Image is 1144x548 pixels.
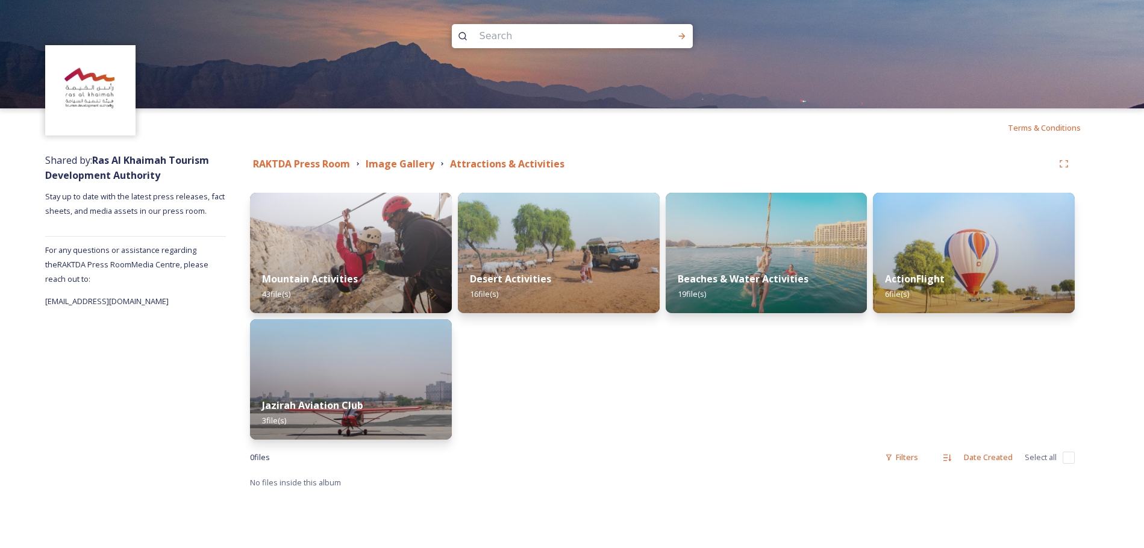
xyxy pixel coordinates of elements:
strong: ActionFlight [885,272,945,285]
strong: Beaches & Water Activities [678,272,808,285]
strong: Ras Al Khaimah Tourism Development Authority [45,154,209,182]
span: 43 file(s) [262,288,290,299]
strong: Mountain Activities [262,272,358,285]
span: 0 file s [250,452,270,463]
input: Search [474,23,639,49]
strong: Image Gallery [366,157,434,170]
span: 3 file(s) [262,415,286,426]
span: Terms & Conditions [1008,122,1081,133]
img: 6b2c4cc9-34ae-45d0-992d-9f5eeab804f7.jpg [250,193,452,313]
img: af447912-c027-4d5b-93a6-bb01121715f7.jpg [873,193,1075,313]
span: Stay up to date with the latest press releases, fact sheets, and media assets in our press room. [45,191,227,216]
strong: Desert Activities [470,272,551,285]
span: 6 file(s) [885,288,909,299]
span: 19 file(s) [678,288,706,299]
span: Select all [1025,452,1057,463]
span: 16 file(s) [470,288,498,299]
div: Date Created [958,446,1019,469]
strong: Attractions & Activities [450,157,564,170]
img: dc339aa7-6091-408e-a667-f6bd0e4f8585.jpg [458,193,660,313]
div: Filters [879,446,924,469]
span: Shared by: [45,154,209,182]
span: No files inside this album [250,477,341,488]
strong: Jazirah Aviation Club [262,399,363,412]
strong: RAKTDA Press Room [253,157,350,170]
span: [EMAIL_ADDRESS][DOMAIN_NAME] [45,296,169,307]
img: Logo_RAKTDA_RGB-01.png [47,47,134,134]
a: Terms & Conditions [1008,120,1099,135]
img: 09aba9f7-0748-4e8a-aa9b-52222beda88b.jpg [666,193,867,313]
img: 60d4f6c1-2867-46ef-95ec-9cc73c151bde.jpg [250,319,452,440]
span: For any questions or assistance regarding the RAKTDA Press Room Media Centre, please reach out to: [45,244,208,284]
